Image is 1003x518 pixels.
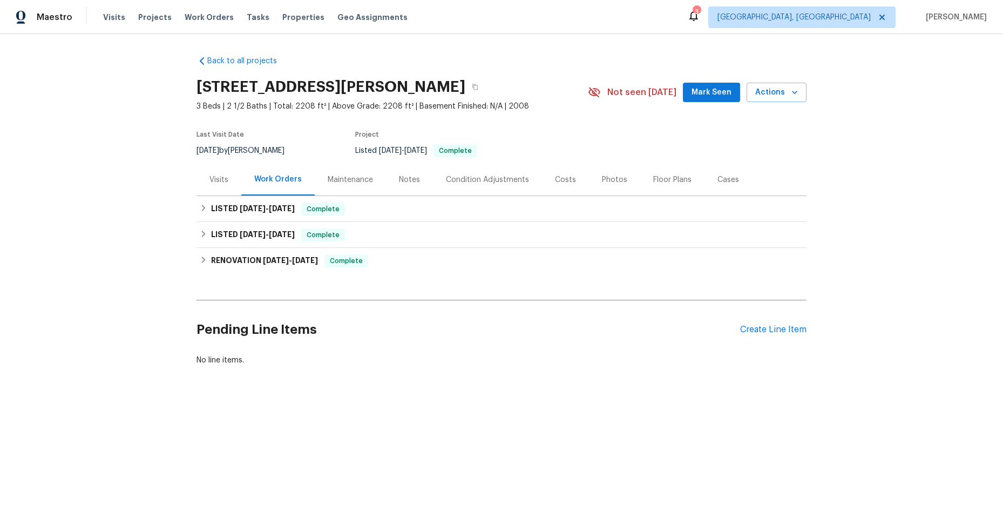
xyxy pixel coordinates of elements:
div: Floor Plans [653,174,692,185]
span: Complete [326,255,367,266]
span: - [240,231,295,238]
h6: LISTED [211,228,295,241]
span: Visits [103,12,125,23]
span: [DATE] [240,205,266,212]
button: Copy Address [465,77,485,97]
span: - [240,205,295,212]
a: Back to all projects [196,56,300,66]
span: Work Orders [185,12,234,23]
span: Complete [435,147,476,154]
div: Costs [555,174,576,185]
div: Notes [399,174,420,185]
span: Mark Seen [692,86,731,99]
div: Photos [602,174,627,185]
div: LISTED [DATE]-[DATE]Complete [196,196,807,222]
span: Properties [282,12,324,23]
span: Actions [755,86,798,99]
span: - [263,257,318,264]
span: 3 Beds | 2 1/2 Baths | Total: 2208 ft² | Above Grade: 2208 ft² | Basement Finished: N/A | 2008 [196,101,588,112]
span: [PERSON_NAME] [921,12,987,23]
span: Project [355,131,379,138]
div: Cases [717,174,739,185]
span: Not seen [DATE] [607,87,676,98]
div: No line items. [196,355,807,366]
div: Maintenance [328,174,373,185]
span: [DATE] [263,257,289,264]
span: [DATE] [292,257,318,264]
h6: LISTED [211,203,295,216]
span: Complete [302,230,344,240]
h6: RENOVATION [211,254,318,267]
span: [DATE] [379,147,402,154]
span: [GEOGRAPHIC_DATA], [GEOGRAPHIC_DATA] [717,12,871,23]
button: Actions [747,83,807,103]
span: - [379,147,427,154]
div: Work Orders [254,174,302,185]
span: Maestro [37,12,72,23]
span: [DATE] [269,205,295,212]
span: Complete [302,204,344,214]
div: LISTED [DATE]-[DATE]Complete [196,222,807,248]
span: [DATE] [196,147,219,154]
span: Listed [355,147,477,154]
div: RENOVATION [DATE]-[DATE]Complete [196,248,807,274]
span: Last Visit Date [196,131,244,138]
span: [DATE] [404,147,427,154]
div: 3 [693,6,700,17]
div: by [PERSON_NAME] [196,144,297,157]
span: [DATE] [240,231,266,238]
h2: [STREET_ADDRESS][PERSON_NAME] [196,82,465,92]
span: [DATE] [269,231,295,238]
span: Tasks [247,14,269,21]
div: Visits [209,174,228,185]
button: Mark Seen [683,83,740,103]
span: Geo Assignments [337,12,408,23]
div: Condition Adjustments [446,174,529,185]
h2: Pending Line Items [196,305,740,355]
div: Create Line Item [740,325,807,335]
span: Projects [138,12,172,23]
